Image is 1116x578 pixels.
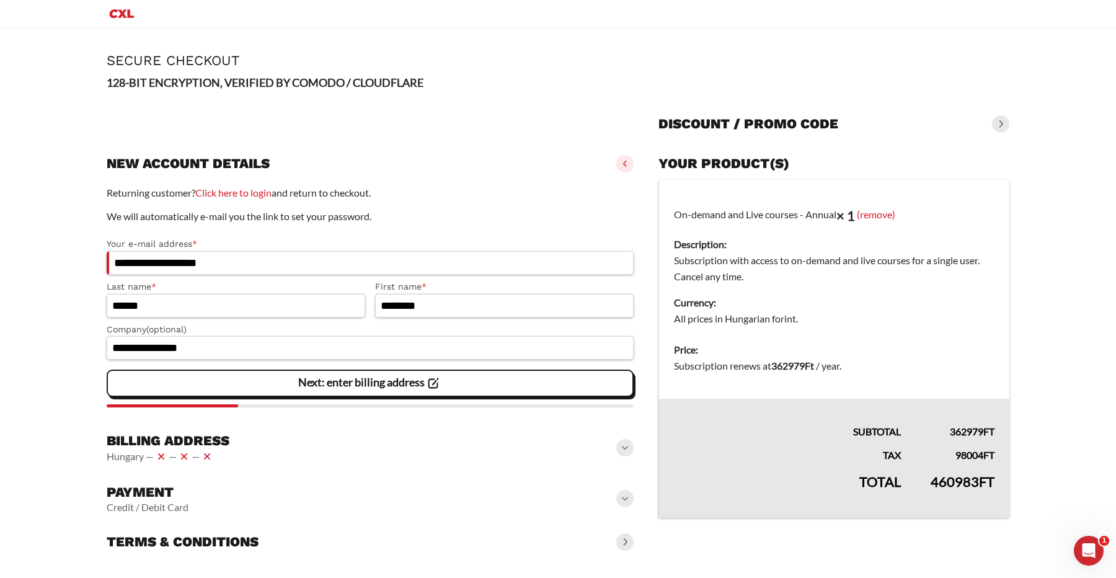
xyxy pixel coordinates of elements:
[107,53,1009,68] h1: Secure Checkout
[674,252,994,285] dd: Subscription with access to on-demand and live courses for a single user. Cancel any time.
[107,155,270,172] h3: New account details
[979,473,994,490] span: Ft
[857,208,895,220] a: (remove)
[955,449,994,461] bdi: 98004
[195,187,272,198] a: Click here to login
[107,322,634,337] label: Company
[658,440,916,463] th: Tax
[107,76,423,89] strong: 128-BIT ENCRYPTION, VERIFIED BY COMODO / CLOUDFLARE
[107,449,229,464] vaadin-horizontal-layout: Hungary — — —
[836,207,855,224] strong: × 1
[1099,536,1109,546] span: 1
[931,473,994,490] bdi: 460983
[658,180,1009,335] td: On-demand and Live courses - Annual
[146,324,187,334] span: (optional)
[107,185,634,201] p: Returning customer? and return to checkout.
[107,370,634,397] vaadin-button: Next: enter billing address
[805,360,814,371] span: Ft
[658,463,916,518] th: Total
[658,115,838,133] h3: Discount / promo code
[1074,536,1104,566] iframe: Intercom live chat
[107,208,634,225] p: We will automatically e-mail you the link to set your password.
[950,425,994,437] bdi: 362979
[816,360,839,371] span: / year
[674,295,994,311] dt: Currency:
[107,484,188,501] h3: Payment
[771,360,814,371] bdi: 362979
[107,501,188,514] vaadin-horizontal-layout: Credit / Debit Card
[107,237,634,251] label: Your e-mail address
[658,399,916,440] th: Subtotal
[983,425,994,437] span: Ft
[674,342,994,358] dt: Price:
[674,311,994,327] dd: All prices in Hungarian forint.
[107,280,365,294] label: Last name
[674,360,841,371] span: Subscription renews at .
[375,280,634,294] label: First name
[107,432,229,450] h3: Billing address
[674,236,994,252] dt: Description:
[983,449,994,461] span: Ft
[107,533,259,551] h3: Terms & conditions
